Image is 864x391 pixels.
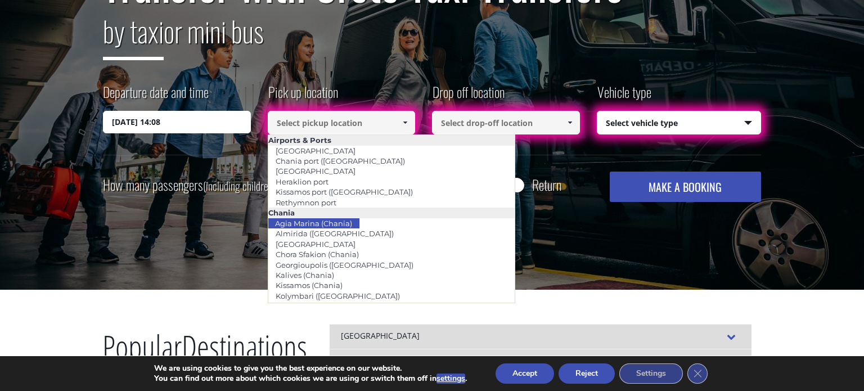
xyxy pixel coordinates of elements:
[103,8,761,69] h2: or mini bus
[268,208,515,218] li: Chania
[268,267,341,283] a: Kalives (Chania)
[597,111,761,135] span: Select vehicle type
[268,257,421,273] a: Georgioupolis ([GEOGRAPHIC_DATA])
[268,215,359,231] a: Agia Marina (Chania)
[268,111,416,134] input: Select pickup location
[330,324,751,349] div: [GEOGRAPHIC_DATA]
[203,177,276,194] small: (including children)
[532,178,561,192] label: Return
[103,10,164,60] span: by taxi
[268,163,363,179] a: [GEOGRAPHIC_DATA]
[330,349,751,374] div: [GEOGRAPHIC_DATA]
[610,172,761,202] button: MAKE A BOOKING
[432,111,580,134] input: Select drop-off location
[268,143,363,159] a: [GEOGRAPHIC_DATA]
[154,374,467,384] p: You can find out more about which cookies we are using or switch them off in .
[432,82,505,111] label: Drop off location
[268,195,344,210] a: Rethymnon port
[268,135,515,145] li: Airports & Ports
[103,82,209,111] label: Departure date and time
[102,325,182,376] span: Popular
[268,288,407,304] a: Kolymbari ([GEOGRAPHIC_DATA])
[154,363,467,374] p: We are using cookies to give you the best experience on our website.
[102,324,307,385] h2: Destinations
[559,363,615,384] button: Reject
[268,246,366,262] a: Chora Sfakion (Chania)
[610,209,761,222] div: Please complete all required fields
[268,226,401,241] a: Almirida ([GEOGRAPHIC_DATA])
[597,82,651,111] label: Vehicle type
[268,153,412,169] a: Chania port ([GEOGRAPHIC_DATA])
[496,363,554,384] button: Accept
[103,172,282,199] label: How many passengers ?
[560,111,579,134] a: Show All Items
[619,363,683,384] button: Settings
[268,236,363,252] a: [GEOGRAPHIC_DATA]
[268,174,336,190] a: Heraklion port
[396,111,415,134] a: Show All Items
[268,184,420,200] a: Kissamos port ([GEOGRAPHIC_DATA])
[436,374,465,384] button: settings
[268,82,338,111] label: Pick up location
[268,277,350,293] a: Kissamos (Chania)
[687,363,708,384] button: Close GDPR Cookie Banner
